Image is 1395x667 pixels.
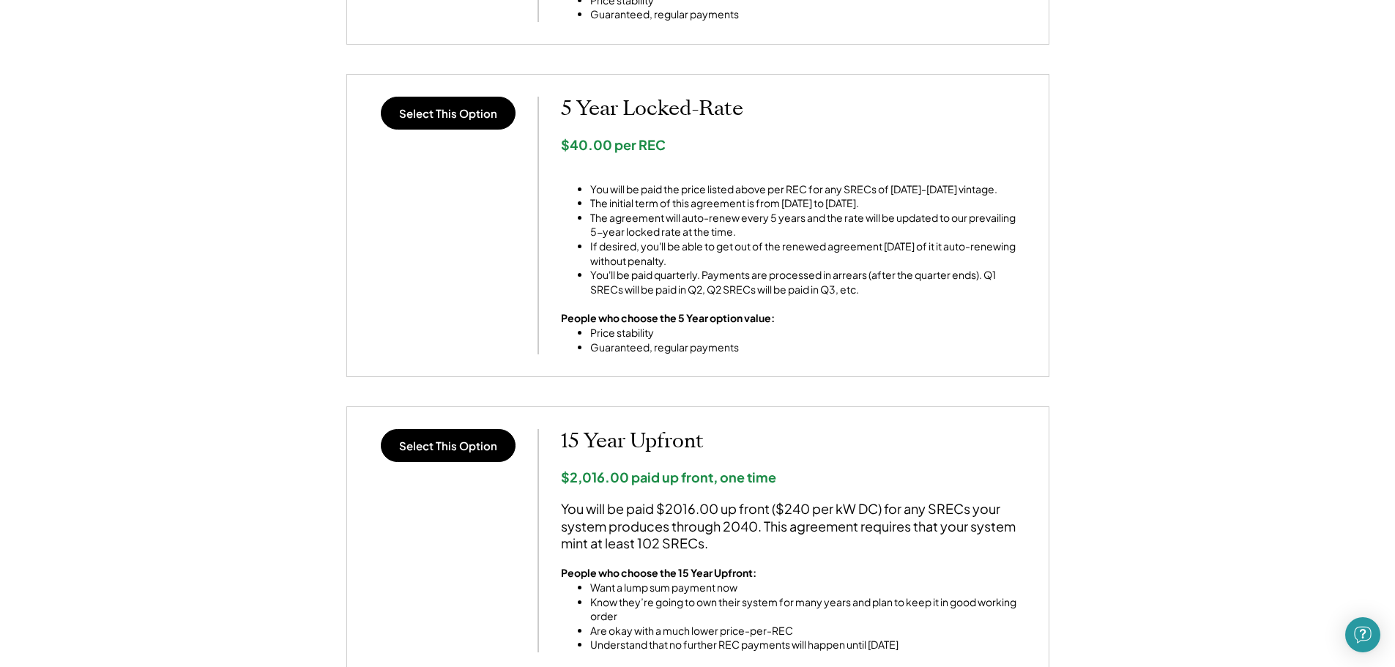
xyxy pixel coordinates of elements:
[590,624,1027,638] li: Are okay with a much lower price-per-REC
[590,326,775,340] li: Price stability
[561,469,1027,485] div: $2,016.00 paid up front, one time
[561,566,756,579] strong: People who choose the 15 Year Upfront:
[590,638,1027,652] li: Understand that no further REC payments will happen until [DATE]
[590,7,775,22] li: Guaranteed, regular payments
[561,500,1027,551] div: You will be paid $2016.00 up front ($240 per kW DC) for any SRECs your system produces through 20...
[561,311,775,324] strong: People who choose the 5 Year option value:
[590,340,775,355] li: Guaranteed, regular payments
[1345,617,1380,652] div: Open Intercom Messenger
[561,429,1027,454] h2: 15 Year Upfront
[561,136,1027,153] div: $40.00 per REC
[381,97,516,130] button: Select This Option
[590,196,1027,211] li: The initial term of this agreement is from [DATE] to [DATE].
[590,268,1027,297] li: You'll be paid quarterly. Payments are processed in arrears (after the quarter ends). Q1 SRECs wi...
[590,595,1027,624] li: Know they’re going to own their system for many years and plan to keep it in good working order
[590,211,1027,239] li: The agreement will auto-renew every 5 years and the rate will be updated to our prevailing 5-year...
[381,429,516,462] button: Select This Option
[590,581,1027,595] li: Want a lump sum payment now
[590,182,1027,197] li: You will be paid the price listed above per REC for any SRECs of [DATE]-[DATE] vintage.
[561,97,1027,122] h2: 5 Year Locked-Rate
[590,239,1027,268] li: If desired, you'll be able to get out of the renewed agreement [DATE] of it it auto-renewing with...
